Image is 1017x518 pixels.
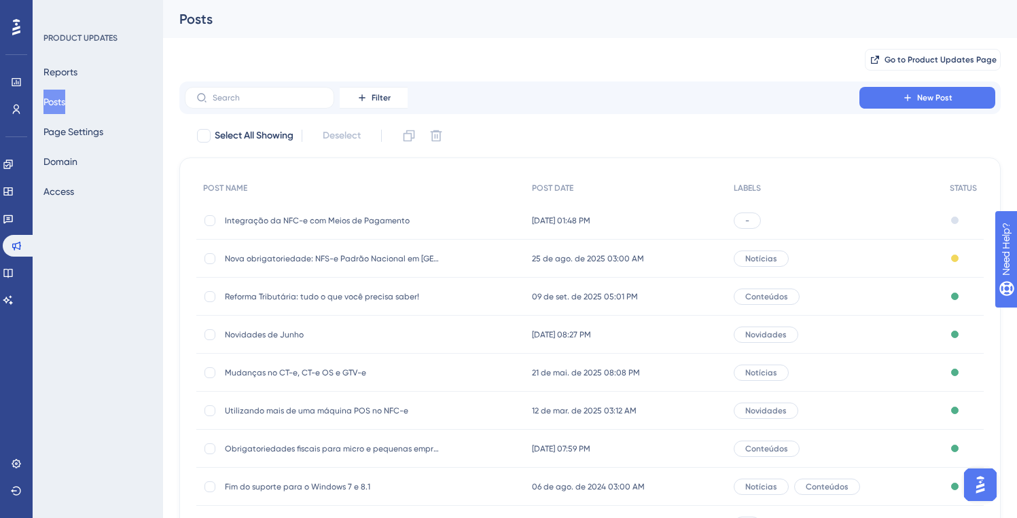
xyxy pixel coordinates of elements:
span: Conteúdos [806,481,849,492]
span: Notícias [745,481,777,492]
button: Filter [340,87,408,109]
span: 12 de mar. de 2025 03:12 AM [532,405,637,416]
span: Conteúdos [745,291,788,302]
span: LABELS [734,183,761,193]
button: Go to Product Updates Page [865,49,1001,71]
button: Posts [43,90,65,114]
span: STATUS [950,183,977,193]
button: Reports [43,60,77,84]
span: Novidades de Junho [225,329,442,340]
span: Mudanças no CT-e, CT-e OS e GTV-e [225,367,442,378]
input: Search [213,93,323,103]
button: New Post [859,87,995,109]
span: Reforma Tributária: tudo o que você precisa saber! [225,291,442,302]
span: Integração da NFC-e com Meios de Pagamento [225,215,442,226]
span: 06 de ago. de 2024 03:00 AM [532,481,645,492]
span: Deselect [323,128,361,144]
span: Filter [372,92,391,103]
span: Conteúdos [745,443,788,454]
span: POST DATE [532,183,573,193]
iframe: UserGuiding AI Assistant Launcher [960,464,1001,505]
span: [DATE] 07:59 PM [532,443,590,454]
span: Fim do suporte para o Windows 7 e 8.1 [225,481,442,492]
span: Select All Showing [215,128,293,144]
span: - [745,215,749,226]
span: Need Help? [32,3,85,20]
div: Posts [179,10,967,29]
span: POST NAME [203,183,247,193]
span: New Post [917,92,952,103]
span: Novidades [745,405,787,416]
button: Domain [43,149,77,174]
span: 09 de set. de 2025 05:01 PM [532,291,638,302]
button: Page Settings [43,119,103,144]
button: Deselect [310,124,373,148]
span: [DATE] 08:27 PM [532,329,591,340]
span: 25 de ago. de 2025 03:00 AM [532,253,644,264]
span: [DATE] 01:48 PM [532,215,590,226]
span: Utilizando mais de uma máquina POS no NFC-e [225,405,442,416]
span: Novidades [745,329,787,340]
span: Notícias [745,367,777,378]
span: Notícias [745,253,777,264]
span: Go to Product Updates Page [885,54,997,65]
span: 21 de mai. de 2025 08:08 PM [532,367,640,378]
div: PRODUCT UPDATES [43,33,118,43]
span: Obrigatoriedades fiscais para micro e pequenas empresas [225,443,442,454]
span: Nova obrigatoriedade: NFS-e Padrão Nacional em [GEOGRAPHIC_DATA] [225,253,442,264]
button: Access [43,179,74,204]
